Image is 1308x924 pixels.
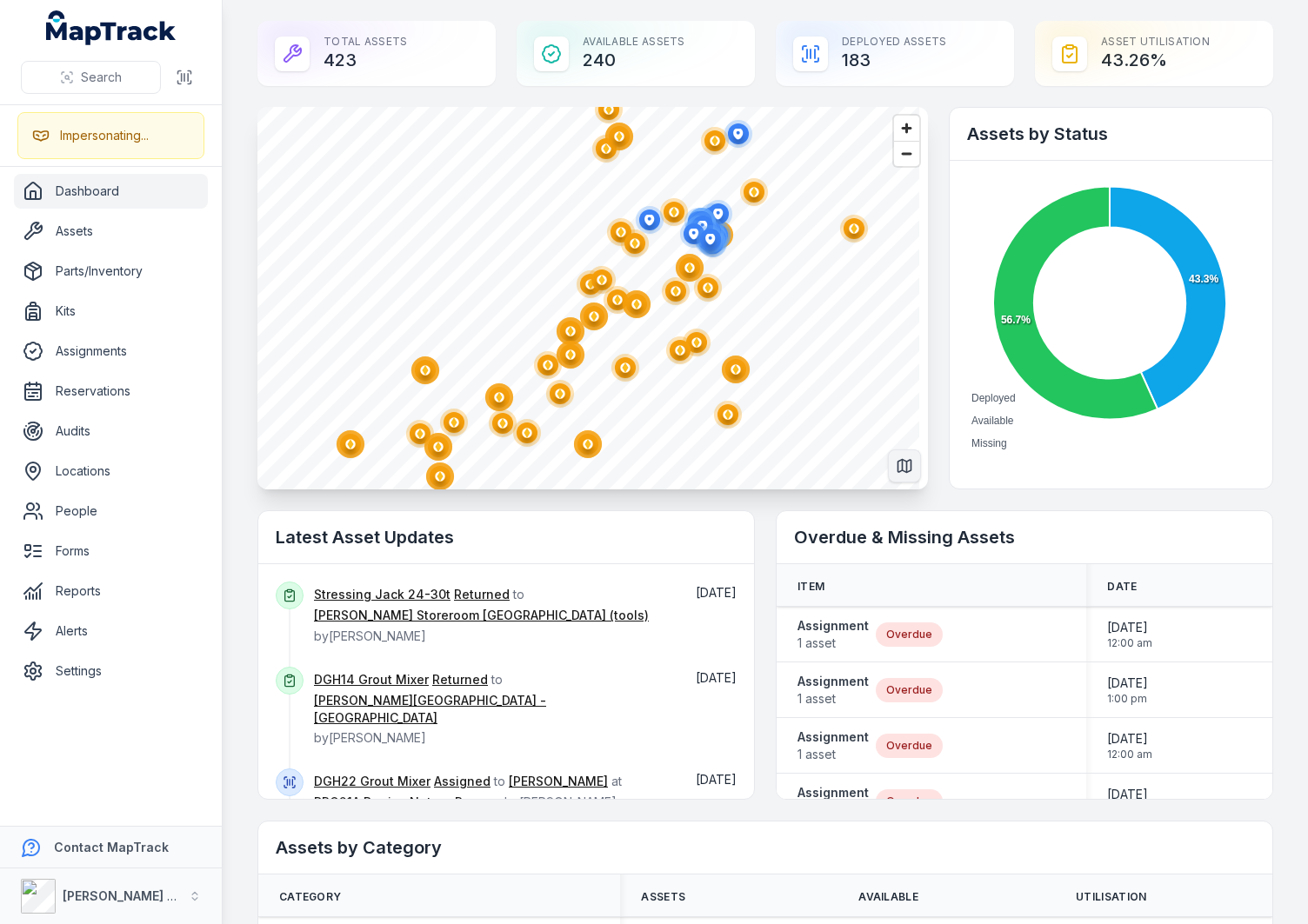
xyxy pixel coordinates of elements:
[696,585,737,600] time: 22/09/2025, 12:45:43 pm
[314,773,430,790] a: DGH22 Grout Mixer
[971,415,1013,427] span: Available
[14,214,208,249] a: Assets
[314,774,622,809] span: to at by [PERSON_NAME]
[971,392,1016,404] span: Deployed
[14,294,208,329] a: Kits
[1107,675,1148,692] span: [DATE]
[21,61,161,94] button: Search
[797,690,869,708] span: 1 asset
[314,671,429,688] a: DGH14 Grout Mixer
[14,414,208,449] a: Audits
[876,622,943,647] div: Overdue
[797,784,869,819] a: Assignment
[797,617,869,652] a: Assignment1 asset
[14,654,208,688] a: Settings
[54,840,169,854] strong: Contact MapTrack
[797,728,869,763] a: Assignment1 asset
[1107,619,1152,650] time: 31/07/2025, 12:00:00 am
[696,772,737,787] span: [DATE]
[14,334,208,369] a: Assignments
[876,789,943,814] div: Overdue
[1076,890,1146,904] span: Utilisation
[314,586,450,603] a: Stressing Jack 24-30t
[60,127,149,144] div: Impersonating...
[894,141,919,166] button: Zoom out
[797,580,824,594] span: Item
[1107,675,1148,706] time: 18/09/2025, 1:00:00 pm
[276,525,737,549] h2: Latest Asset Updates
[14,454,208,489] a: Locations
[971,437,1007,449] span: Missing
[797,673,869,708] a: Assignment1 asset
[641,890,685,904] span: Assets
[797,635,869,652] span: 1 asset
[888,449,921,482] button: Switch to Map View
[797,784,869,801] strong: Assignment
[797,728,869,746] strong: Assignment
[14,254,208,289] a: Parts/Inventory
[279,890,341,904] span: Category
[276,835,1255,860] h2: Assets by Category
[894,116,919,141] button: Zoom in
[14,374,208,409] a: Reservations
[509,773,608,790] a: [PERSON_NAME]
[14,614,208,648] a: Alerts
[314,607,649,624] a: [PERSON_NAME] Storeroom [GEOGRAPHIC_DATA] (tools)
[14,494,208,528] a: People
[797,746,869,763] span: 1 asset
[967,122,1255,146] h2: Assets by Status
[14,174,208,209] a: Dashboard
[314,692,671,727] a: [PERSON_NAME][GEOGRAPHIC_DATA] - [GEOGRAPHIC_DATA]
[1107,786,1152,817] time: 13/09/2025, 12:00:00 am
[1107,730,1152,748] span: [DATE]
[797,617,869,635] strong: Assignment
[1107,748,1152,761] span: 12:00 am
[257,107,919,489] canvas: Map
[858,890,918,904] span: Available
[1107,730,1152,761] time: 14/09/2025, 12:00:00 am
[876,678,943,702] div: Overdue
[1107,786,1152,803] span: [DATE]
[14,534,208,568] a: Forms
[1107,692,1148,706] span: 1:00 pm
[432,671,488,688] a: Returned
[696,670,737,685] time: 22/09/2025, 8:47:07 am
[14,574,208,608] a: Reports
[46,10,177,45] a: MapTrack
[696,772,737,787] time: 22/09/2025, 8:08:20 am
[63,888,205,903] strong: [PERSON_NAME] Group
[314,794,504,811] a: BRO21A Berrico Nature Reserve
[1107,580,1137,594] span: Date
[876,734,943,758] div: Overdue
[1107,619,1152,636] span: [DATE]
[314,672,671,745] span: to by [PERSON_NAME]
[696,670,737,685] span: [DATE]
[1107,636,1152,650] span: 12:00 am
[314,587,649,643] span: to by [PERSON_NAME]
[797,673,869,690] strong: Assignment
[696,585,737,600] span: [DATE]
[81,69,122,86] span: Search
[454,586,510,603] a: Returned
[434,773,490,790] a: Assigned
[794,525,1255,549] h2: Overdue & Missing Assets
